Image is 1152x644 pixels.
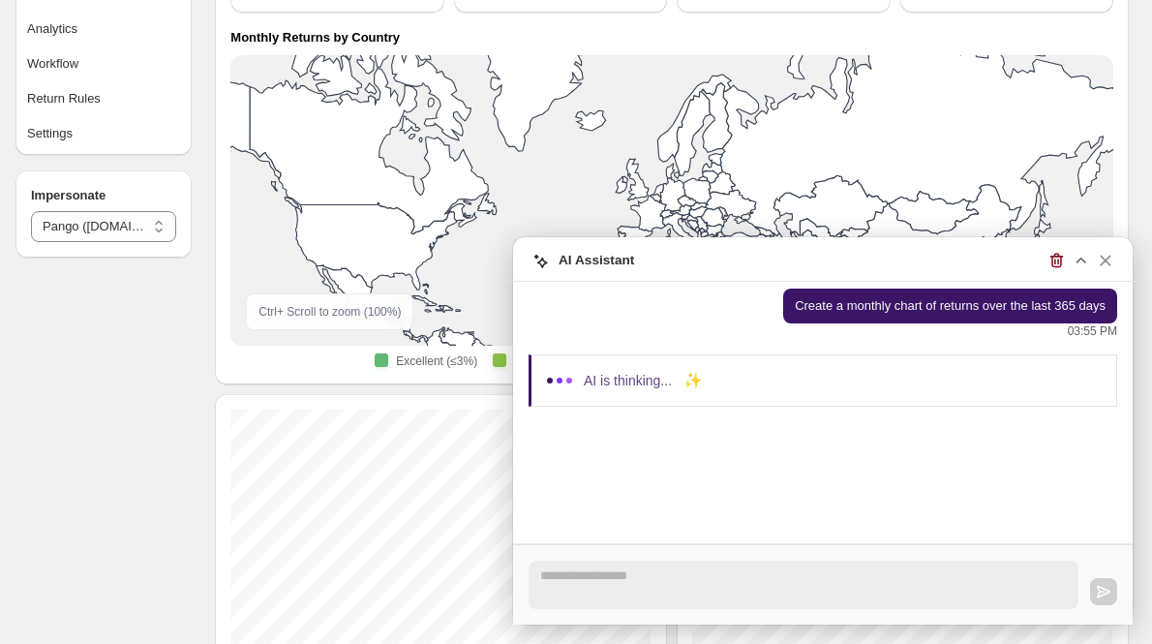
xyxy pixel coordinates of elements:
[584,371,672,390] div: AI is thinking...
[27,54,78,74] span: Workflow
[559,251,634,271] h3: AI Assistant
[795,296,1106,316] p: Create a monthly chart of returns over the last 365 days
[246,293,413,330] div: Ctrl + Scroll to zoom ( 100 %)
[27,89,101,108] span: Return Rules
[230,28,400,47] h4: Monthly Returns by Country
[396,353,477,369] span: Excellent (≤3%)
[27,124,73,143] span: Settings
[21,48,186,79] button: Workflow
[682,370,704,391] div: ✨
[27,19,77,39] span: Analytics
[21,14,186,45] button: Analytics
[31,186,176,205] h4: Impersonate
[21,118,186,149] button: Settings
[1068,323,1117,339] p: 03:55 PM
[21,83,186,114] button: Return Rules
